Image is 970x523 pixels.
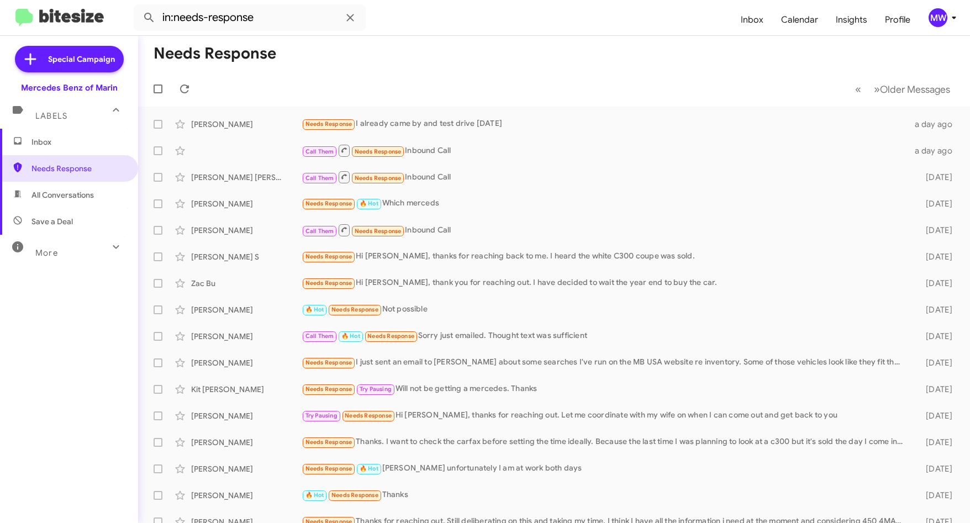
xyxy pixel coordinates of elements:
[355,175,402,182] span: Needs Response
[355,148,402,155] span: Needs Response
[305,332,334,340] span: Call Them
[360,465,378,472] span: 🔥 Hot
[910,490,961,501] div: [DATE]
[910,119,961,130] div: a day ago
[31,136,125,147] span: Inbox
[305,359,352,366] span: Needs Response
[867,78,957,101] button: Next
[355,228,402,235] span: Needs Response
[305,439,352,446] span: Needs Response
[772,4,827,36] a: Calendar
[910,251,961,262] div: [DATE]
[302,489,910,501] div: Thanks
[191,410,302,421] div: [PERSON_NAME]
[876,4,919,36] a: Profile
[305,148,334,155] span: Call Them
[855,82,861,96] span: «
[305,120,352,128] span: Needs Response
[827,4,876,36] a: Insights
[191,331,302,342] div: [PERSON_NAME]
[15,46,124,72] a: Special Campaign
[191,278,302,289] div: Zac Bu
[191,384,302,395] div: Kit [PERSON_NAME]
[848,78,868,101] button: Previous
[305,253,352,260] span: Needs Response
[31,163,125,174] span: Needs Response
[191,357,302,368] div: [PERSON_NAME]
[305,465,352,472] span: Needs Response
[302,250,910,263] div: Hi [PERSON_NAME], thanks for reaching back to me. I heard the white C300 coupe was sold.
[31,189,94,200] span: All Conversations
[302,383,910,395] div: Will not be getting a mercedes. Thanks
[910,331,961,342] div: [DATE]
[305,412,338,419] span: Try Pausing
[360,385,392,393] span: Try Pausing
[191,490,302,501] div: [PERSON_NAME]
[191,172,302,183] div: [PERSON_NAME] [PERSON_NAME]
[302,409,910,422] div: Hi [PERSON_NAME], thanks for reaching out. Let me coordinate with my wife on when I can come out ...
[367,332,414,340] span: Needs Response
[360,200,378,207] span: 🔥 Hot
[154,45,276,62] h1: Needs Response
[302,223,910,237] div: Inbound Call
[910,304,961,315] div: [DATE]
[191,463,302,474] div: [PERSON_NAME]
[910,225,961,236] div: [DATE]
[331,306,378,313] span: Needs Response
[331,492,378,499] span: Needs Response
[929,8,947,27] div: MW
[305,385,352,393] span: Needs Response
[35,111,67,121] span: Labels
[191,251,302,262] div: [PERSON_NAME] S
[191,304,302,315] div: [PERSON_NAME]
[191,225,302,236] div: [PERSON_NAME]
[48,54,115,65] span: Special Campaign
[302,303,910,316] div: Not possible
[191,437,302,448] div: [PERSON_NAME]
[302,277,910,289] div: Hi [PERSON_NAME], thank you for reaching out. I have decided to wait the year end to buy the car.
[302,462,910,475] div: [PERSON_NAME] unfortunately I am at work both days
[919,8,958,27] button: MW
[874,82,880,96] span: »
[302,144,910,157] div: Inbound Call
[910,357,961,368] div: [DATE]
[35,248,58,258] span: More
[31,216,73,227] span: Save a Deal
[305,200,352,207] span: Needs Response
[302,170,910,184] div: Inbound Call
[302,330,910,342] div: Sorry just emailed. Thought text was sufficient
[302,197,910,210] div: Which merceds
[134,4,366,31] input: Search
[849,78,957,101] nav: Page navigation example
[305,306,324,313] span: 🔥 Hot
[191,198,302,209] div: [PERSON_NAME]
[910,410,961,421] div: [DATE]
[21,82,118,93] div: Mercedes Benz of Marin
[910,437,961,448] div: [DATE]
[191,119,302,130] div: [PERSON_NAME]
[345,412,392,419] span: Needs Response
[732,4,772,36] a: Inbox
[305,279,352,287] span: Needs Response
[302,356,910,369] div: I just sent an email to [PERSON_NAME] about some searches I've run on the MB USA website re inven...
[305,175,334,182] span: Call Them
[302,118,910,130] div: I already came by and test drive [DATE]
[305,228,334,235] span: Call Them
[910,198,961,209] div: [DATE]
[341,332,360,340] span: 🔥 Hot
[910,172,961,183] div: [DATE]
[910,278,961,289] div: [DATE]
[302,436,910,448] div: Thanks. I want to check the carfax before setting the time ideally. Because the last time I was p...
[305,492,324,499] span: 🔥 Hot
[910,463,961,474] div: [DATE]
[910,145,961,156] div: a day ago
[910,384,961,395] div: [DATE]
[880,83,950,96] span: Older Messages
